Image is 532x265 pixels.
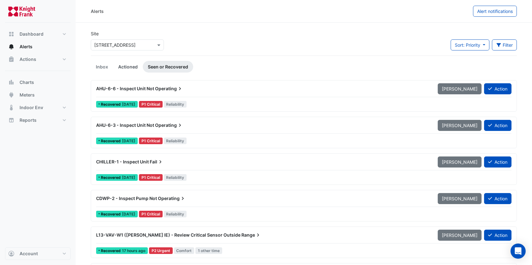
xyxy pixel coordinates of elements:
[484,230,512,241] button: Action
[20,44,32,50] span: Alerts
[155,85,183,92] span: Operating
[442,86,477,91] span: [PERSON_NAME]
[20,104,43,111] span: Indoor Env
[164,101,187,108] span: Reliability
[91,61,113,73] a: Inbox
[451,39,489,50] button: Sort: Priority
[139,174,163,181] div: P1 Critical
[96,86,154,91] span: AHU-6-6 - Inspect Unit Not
[455,42,480,48] span: Sort: Priority
[20,250,38,257] span: Account
[20,56,36,62] span: Actions
[5,28,71,40] button: Dashboard
[8,104,14,111] app-icon: Indoor Env
[442,233,477,238] span: [PERSON_NAME]
[8,79,14,85] app-icon: Charts
[5,114,71,127] button: Reports
[8,5,36,18] img: Company Logo
[241,232,261,238] span: Range
[20,117,37,123] span: Reports
[122,175,135,180] span: Mon 02-Dec-2024 09:30 AEDT
[122,102,135,107] span: Thu 19-Dec-2024 13:00 AEDT
[149,247,173,254] div: P2 Urgent
[122,138,135,143] span: Thu 19-Dec-2024 11:30 AEDT
[5,101,71,114] button: Indoor Env
[438,83,482,94] button: [PERSON_NAME]
[96,232,240,238] span: L13-VAV-W1 ([PERSON_NAME] IE) - Review Critical Sensor Outside
[143,61,193,73] a: Seen or Recovered
[484,156,512,168] button: Action
[5,40,71,53] button: Alerts
[484,120,512,131] button: Action
[174,247,194,254] span: Comfort
[8,31,14,37] app-icon: Dashboard
[164,211,187,217] span: Reliability
[5,247,71,260] button: Account
[101,249,122,253] span: Recovered
[139,211,163,217] div: P1 Critical
[442,123,477,128] span: [PERSON_NAME]
[438,120,482,131] button: [PERSON_NAME]
[96,196,157,201] span: CDWP-2 - Inspect Pump Not
[195,247,222,254] span: 1 other time
[91,8,104,15] div: Alerts
[101,212,122,216] span: Recovered
[91,30,99,37] label: Site
[20,31,43,37] span: Dashboard
[477,9,513,14] span: Alert notifications
[511,244,526,259] div: Open Intercom Messenger
[492,39,517,50] button: Filter
[155,122,183,128] span: Operating
[164,174,187,181] span: Reliability
[442,196,477,201] span: [PERSON_NAME]
[8,117,14,123] app-icon: Reports
[150,159,164,165] span: Fail
[5,89,71,101] button: Meters
[20,79,34,85] span: Charts
[96,159,149,164] span: CHILLER-1 - Inspect Unit
[164,138,187,144] span: Reliability
[122,248,145,253] span: Tue 09-Sep-2025 16:00 AEST
[139,138,163,144] div: P1 Critical
[8,44,14,50] app-icon: Alerts
[438,230,482,241] button: [PERSON_NAME]
[484,83,512,94] button: Action
[5,53,71,66] button: Actions
[113,61,143,73] a: Actioned
[96,122,154,128] span: AHU-6-3 - Inspect Unit Not
[158,195,186,202] span: Operating
[101,176,122,180] span: Recovered
[438,156,482,168] button: [PERSON_NAME]
[101,103,122,106] span: Recovered
[20,92,35,98] span: Meters
[438,193,482,204] button: [PERSON_NAME]
[473,6,517,17] button: Alert notifications
[484,193,512,204] button: Action
[101,139,122,143] span: Recovered
[5,76,71,89] button: Charts
[139,101,163,108] div: P1 Critical
[442,159,477,165] span: [PERSON_NAME]
[8,56,14,62] app-icon: Actions
[8,92,14,98] app-icon: Meters
[122,212,135,216] span: Thu 31-Oct-2024 10:30 AEDT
